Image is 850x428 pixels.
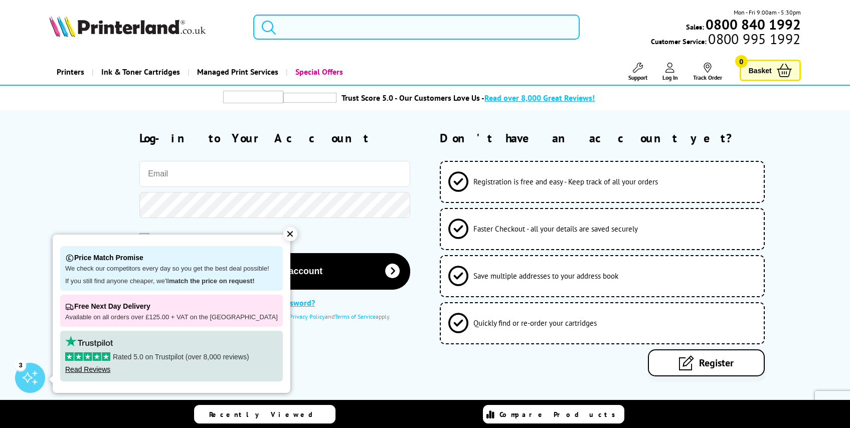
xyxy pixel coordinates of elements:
span: Log In [662,74,678,81]
p: Price Match Promise [65,251,278,265]
a: Track Order [693,63,722,81]
a: Register [648,349,765,376]
div: ✕ [283,227,297,241]
a: Support [628,63,647,81]
span: Ink & Toner Cartridges [101,59,180,85]
p: We check our competitors every day so you get the best deal possible! [65,265,278,273]
span: Quickly find or re-order your cartridges [473,318,597,328]
img: trustpilot rating [223,91,283,103]
a: Basket 0 [740,60,801,81]
h2: Log-in to Your Account [139,130,410,146]
p: If you still find anyone cheaper, we'll [65,277,278,286]
span: Basket [749,64,772,77]
a: Compare Products [483,405,624,423]
span: 0 [735,55,748,68]
a: Privacy Policy [289,313,325,320]
input: Email [139,161,410,187]
span: Mon - Fri 9:00am - 5:30pm [734,8,801,17]
span: Recently Viewed [209,410,323,419]
a: Managed Print Services [188,59,286,85]
span: Register [699,356,734,369]
img: trustpilot rating [283,93,336,103]
strong: match the price on request! [169,277,254,285]
a: Trust Score 5.0 - Our Customers Love Us -Read over 8,000 Great Reviews! [342,93,595,103]
span: Support [628,74,647,81]
img: Printerland Logo [49,15,206,37]
h2: Don't have an account yet? [440,130,800,146]
span: Read over 8,000 Great Reviews! [484,93,595,103]
a: Ink & Toner Cartridges [92,59,188,85]
b: 0800 840 1992 [706,15,801,34]
p: Rated 5.0 on Trustpilot (over 8,000 reviews) [65,352,278,361]
a: Printers [49,59,92,85]
span: Registration is free and easy - Keep track of all your orders [473,177,658,186]
a: Special Offers [286,59,351,85]
span: Compare Products [499,410,621,419]
a: Log In [662,63,678,81]
span: Faster Checkout - all your details are saved securely [473,224,638,234]
a: Terms of Service [334,313,376,320]
a: Recently Viewed [194,405,335,423]
div: 3 [15,359,26,370]
span: 0800 995 1992 [707,34,800,44]
span: Customer Service: [651,34,800,46]
p: Available on all orders over £125.00 + VAT on the [GEOGRAPHIC_DATA] [65,313,278,322]
img: stars-5.svg [65,352,110,361]
img: trustpilot rating [65,336,113,347]
a: 0800 840 1992 [704,20,801,29]
p: Free Next Day Delivery [65,300,278,313]
a: Printerland Logo [49,15,241,39]
a: Read Reviews [65,365,110,373]
span: Sales: [686,22,704,32]
span: Save multiple addresses to your address book [473,271,618,281]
